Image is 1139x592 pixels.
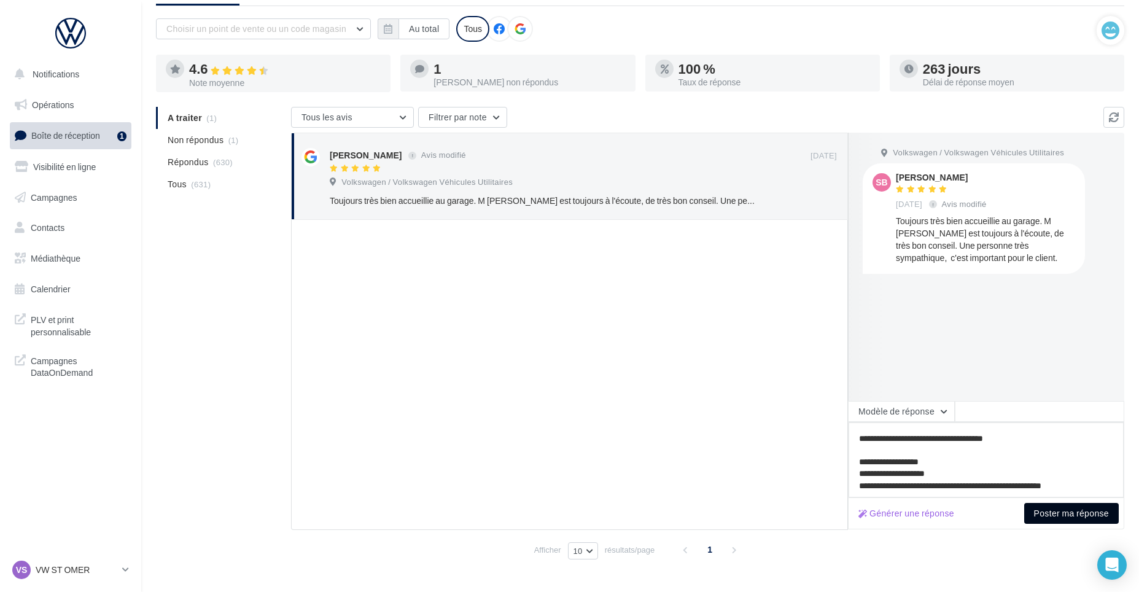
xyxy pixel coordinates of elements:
span: Choisir un point de vente ou un code magasin [166,23,346,34]
span: Répondus [168,156,209,168]
span: Afficher [534,544,561,556]
span: PLV et print personnalisable [31,311,126,338]
a: PLV et print personnalisable [7,306,134,343]
span: VS [16,564,28,576]
span: Calendrier [31,284,71,294]
span: [DATE] [811,150,837,162]
button: Générer une réponse [853,506,959,521]
span: Opérations [32,99,74,110]
button: 10 [568,542,598,559]
a: Visibilité en ligne [7,154,134,180]
a: VS VW ST OMER [10,558,131,582]
div: 1 [117,131,126,141]
div: Délai de réponse moyen [923,78,1114,87]
span: [DATE] [896,199,922,210]
span: Boîte de réception [31,130,100,141]
a: Campagnes [7,185,134,211]
span: résultats/page [605,544,655,556]
a: Campagnes DataOnDemand [7,348,134,384]
a: Boîte de réception1 [7,122,134,149]
span: Visibilité en ligne [33,162,96,172]
button: Au total [378,18,449,39]
div: Open Intercom Messenger [1097,550,1127,580]
span: SB [876,176,887,189]
a: Contacts [7,215,134,241]
div: Taux de réponse [678,78,870,87]
button: Choisir un point de vente ou un code magasin [156,18,371,39]
span: Médiathèque [31,253,80,263]
div: [PERSON_NAME] [330,149,402,162]
span: Campagnes DataOnDemand [31,352,126,379]
div: Tous [456,16,489,42]
span: (631) [191,179,211,189]
a: Opérations [7,92,134,118]
div: Toujours très bien accueillie au garage. M [PERSON_NAME] est toujours à l'écoute, de très bon con... [330,195,757,207]
span: Volkswagen / Volkswagen Véhicules Utilitaires [893,147,1064,158]
span: Avis modifié [942,199,987,209]
div: [PERSON_NAME] [896,173,989,182]
span: Tous [168,178,187,190]
div: 100 % [678,62,870,76]
button: Poster ma réponse [1024,503,1119,524]
div: [PERSON_NAME] non répondus [433,78,625,87]
div: Note moyenne [189,79,381,87]
span: Non répondus [168,134,224,146]
span: 1 [700,540,720,559]
span: Volkswagen / Volkswagen Véhicules Utilitaires [341,177,513,188]
span: Avis modifié [421,150,466,160]
button: Notifications [7,61,129,87]
button: Modèle de réponse [848,401,955,422]
a: Calendrier [7,276,134,302]
button: Tous les avis [291,107,414,128]
p: VW ST OMER [36,564,117,576]
span: Tous les avis [301,112,352,122]
span: Contacts [31,222,64,233]
div: 263 jours [923,62,1114,76]
div: 4.6 [189,62,381,76]
div: 1 [433,62,625,76]
span: (1) [228,135,239,145]
a: Médiathèque [7,246,134,271]
span: Notifications [33,69,79,79]
div: Toujours très bien accueillie au garage. M [PERSON_NAME] est toujours à l'écoute, de très bon con... [896,215,1075,264]
span: (630) [213,157,233,167]
button: Au total [398,18,449,39]
button: Filtrer par note [418,107,507,128]
span: 10 [573,546,583,556]
span: Campagnes [31,192,77,202]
